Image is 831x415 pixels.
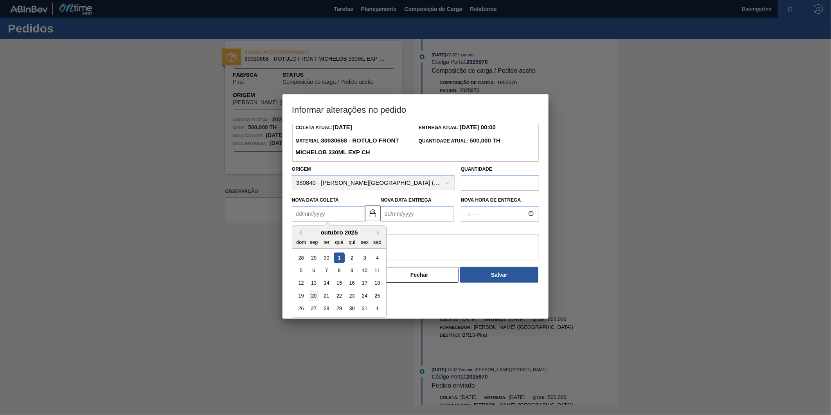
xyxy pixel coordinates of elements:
[296,230,302,235] button: Previous Month
[334,236,344,247] div: qua
[295,137,399,155] strong: 30030668 - ROTULO FRONT MICHELOB 330ML EXP CH
[309,278,319,288] div: Choose segunda-feira, 13 de outubro de 2025
[334,252,344,263] div: Choose quarta-feira, 1 de outubro de 2025
[381,197,432,203] label: Nova Data Entrega
[347,303,357,314] div: Choose quinta-feira, 30 de outubro de 2025
[368,209,378,218] img: unlocked
[377,230,382,235] button: Next Month
[372,252,383,263] div: Choose sábado, 4 de outubro de 2025
[334,278,344,288] div: Choose quarta-feira, 15 de outubro de 2025
[468,137,501,144] strong: 500,000 TH
[359,290,370,301] div: Choose sexta-feira, 24 de outubro de 2025
[309,252,319,263] div: Choose segunda-feira, 29 de setembro de 2025
[309,290,319,301] div: Choose segunda-feira, 20 de outubro de 2025
[296,303,306,314] div: Choose domingo, 26 de outubro de 2025
[460,267,538,283] button: Salvar
[333,124,352,130] strong: [DATE]
[372,265,383,276] div: Choose sábado, 11 de outubro de 2025
[295,251,383,314] div: month 2025-10
[309,303,319,314] div: Choose segunda-feira, 27 de outubro de 2025
[296,236,306,247] div: dom
[347,265,357,276] div: Choose quinta-feira, 9 de outubro de 2025
[419,125,496,130] span: Entrega Atual:
[334,265,344,276] div: Choose quarta-feira, 8 de outubro de 2025
[295,138,399,155] span: Material:
[347,290,357,301] div: Choose quinta-feira, 23 de outubro de 2025
[419,138,500,144] span: Quantidade Atual:
[372,278,383,288] div: Choose sábado, 18 de outubro de 2025
[309,265,319,276] div: Choose segunda-feira, 6 de outubro de 2025
[295,125,352,130] span: Coleta Atual:
[309,236,319,247] div: seg
[372,236,383,247] div: sab
[381,206,454,222] input: dd/mm/yyyy
[359,236,370,247] div: sex
[365,206,381,221] button: unlocked
[359,265,370,276] div: Choose sexta-feira, 10 de outubro de 2025
[296,265,306,276] div: Choose domingo, 5 de outubro de 2025
[372,303,383,314] div: Choose sábado, 1 de novembro de 2025
[372,290,383,301] div: Choose sábado, 25 de outubro de 2025
[334,290,344,301] div: Choose quarta-feira, 22 de outubro de 2025
[347,236,357,247] div: qui
[347,252,357,263] div: Choose quinta-feira, 2 de outubro de 2025
[296,252,306,263] div: Choose domingo, 28 de setembro de 2025
[296,290,306,301] div: Choose domingo, 19 de outubro de 2025
[321,278,332,288] div: Choose terça-feira, 14 de outubro de 2025
[292,206,365,222] input: dd/mm/yyyy
[296,278,306,288] div: Choose domingo, 12 de outubro de 2025
[321,252,332,263] div: Choose terça-feira, 30 de setembro de 2025
[334,303,344,314] div: Choose quarta-feira, 29 de outubro de 2025
[359,303,370,314] div: Choose sexta-feira, 31 de outubro de 2025
[321,290,332,301] div: Choose terça-feira, 21 de outubro de 2025
[292,224,539,235] label: Observação
[461,166,492,172] label: Quantidade
[347,278,357,288] div: Choose quinta-feira, 16 de outubro de 2025
[321,265,332,276] div: Choose terça-feira, 7 de outubro de 2025
[460,124,496,130] strong: [DATE] 00:00
[380,267,459,283] button: Fechar
[321,236,332,247] div: ter
[292,229,386,236] div: outubro 2025
[461,195,539,206] label: Nova Hora de Entrega
[359,278,370,288] div: Choose sexta-feira, 17 de outubro de 2025
[292,197,339,203] label: Nova Data Coleta
[282,94,549,124] h3: Informar alterações no pedido
[292,166,311,172] label: Origem
[321,303,332,314] div: Choose terça-feira, 28 de outubro de 2025
[359,252,370,263] div: Choose sexta-feira, 3 de outubro de 2025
